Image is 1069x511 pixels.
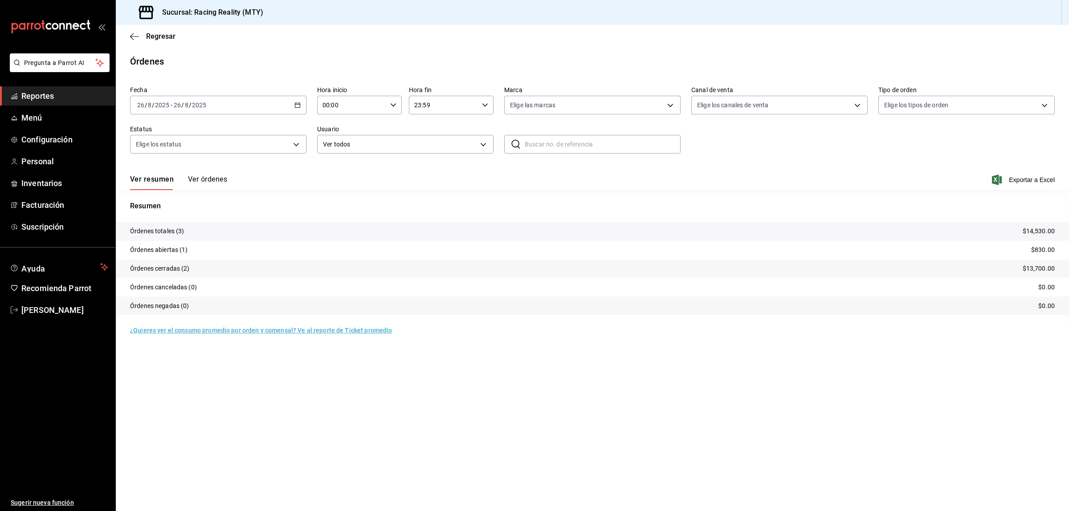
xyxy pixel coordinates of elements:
[136,140,181,149] span: Elige los estatus
[147,101,152,109] input: --
[10,53,110,72] button: Pregunta a Parrot AI
[21,134,108,146] span: Configuración
[6,65,110,74] a: Pregunta a Parrot AI
[137,101,145,109] input: --
[146,32,175,41] span: Regresar
[130,264,190,273] p: Órdenes cerradas (2)
[181,101,184,109] span: /
[1023,264,1055,273] p: $13,700.00
[130,283,197,292] p: Órdenes canceladas (0)
[171,101,172,109] span: -
[189,101,192,109] span: /
[317,126,494,132] label: Usuario
[21,112,108,124] span: Menú
[21,282,108,294] span: Recomienda Parrot
[24,58,96,68] span: Pregunta a Parrot AI
[409,87,494,93] label: Hora fin
[697,101,768,109] span: Elige los canales de venta
[130,227,184,236] p: Órdenes totales (3)
[691,87,868,93] label: Canal de venta
[173,101,181,109] input: --
[994,174,1055,185] button: Exportar a Excel
[1038,301,1055,311] p: $0.00
[130,87,306,93] label: Fecha
[317,87,402,93] label: Hora inicio
[130,126,306,132] label: Estatus
[145,101,147,109] span: /
[130,301,189,311] p: Órdenes negadas (0)
[130,175,174,190] button: Ver resumen
[155,101,170,109] input: ----
[884,101,948,109] span: Elige los tipos de orden
[21,304,108,316] span: [PERSON_NAME]
[878,87,1055,93] label: Tipo de orden
[130,327,392,334] a: ¿Quieres ver el consumo promedio por orden y comensal? Ve al reporte de Ticket promedio
[98,23,105,30] button: open_drawer_menu
[192,101,207,109] input: ----
[130,245,188,255] p: Órdenes abiertas (1)
[21,155,108,167] span: Personal
[11,498,108,507] span: Sugerir nueva función
[130,55,164,68] div: Órdenes
[323,140,477,149] span: Ver todos
[155,7,263,18] h3: Sucursal: Racing Reality (MTY)
[21,177,108,189] span: Inventarios
[1031,245,1055,255] p: $830.00
[130,32,175,41] button: Regresar
[152,101,155,109] span: /
[188,175,227,190] button: Ver órdenes
[21,199,108,211] span: Facturación
[21,262,97,272] span: Ayuda
[504,87,681,93] label: Marca
[21,90,108,102] span: Reportes
[1023,227,1055,236] p: $14,530.00
[510,101,555,109] span: Elige las marcas
[130,175,227,190] div: navigation tabs
[21,221,108,233] span: Suscripción
[184,101,189,109] input: --
[1038,283,1055,292] p: $0.00
[525,135,681,153] input: Buscar no. de referencia
[130,201,1055,211] p: Resumen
